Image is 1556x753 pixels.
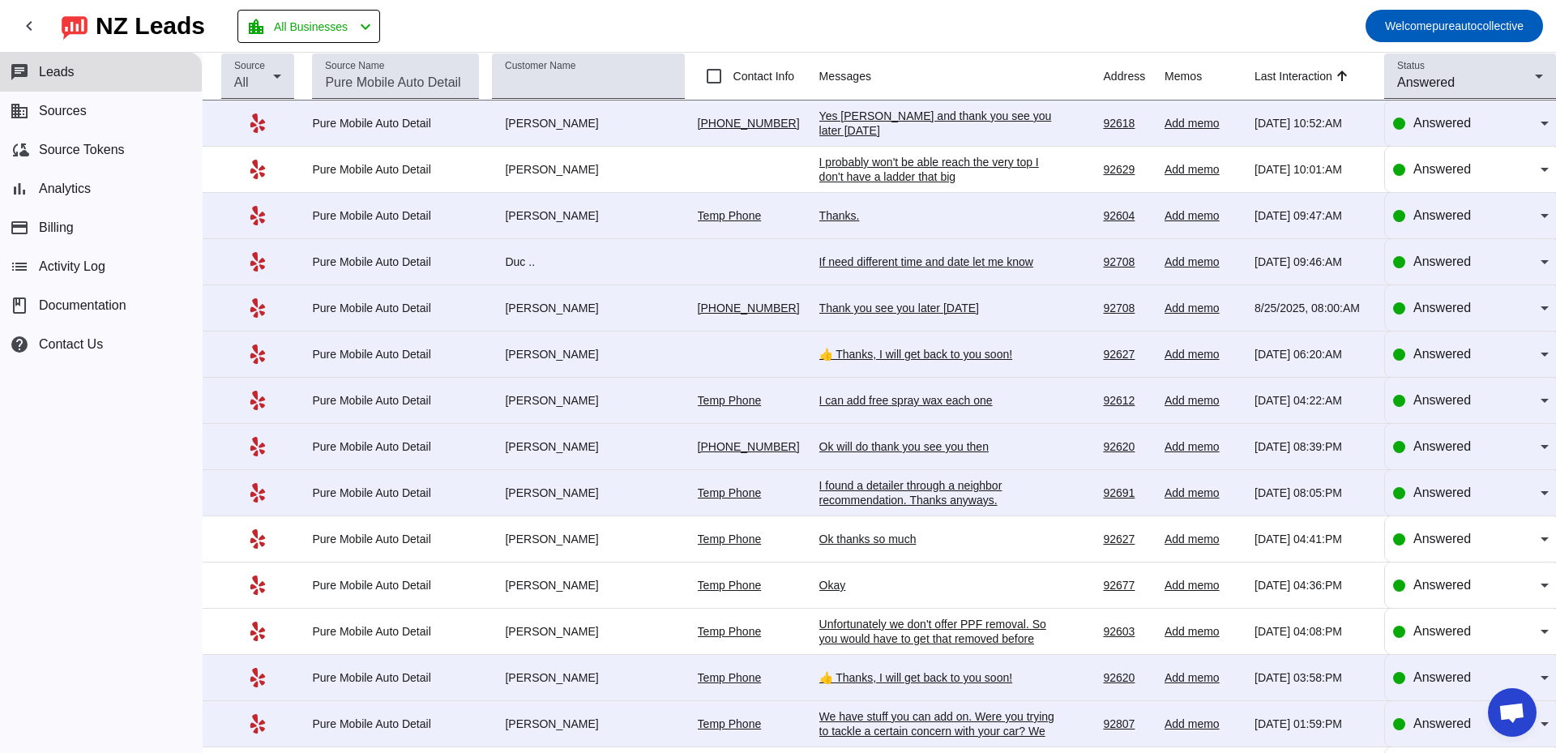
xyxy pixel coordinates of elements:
[325,61,384,71] mat-label: Source Name
[10,140,29,160] mat-icon: cloud_sync
[325,73,466,92] input: Pure Mobile Auto Detail
[1165,578,1242,593] div: Add memo
[234,61,265,71] mat-label: Source
[1366,10,1543,42] button: Welcomepureautocollective
[248,344,267,364] mat-icon: Yelp
[62,12,88,40] img: logo
[1103,439,1152,454] div: 92620
[39,220,74,235] span: Billing
[1103,578,1152,593] div: 92677
[234,75,249,89] span: All
[698,440,800,453] a: [PHONE_NUMBER]
[248,298,267,318] mat-icon: Yelp
[819,439,1062,454] div: Ok will do thank you see you then
[1165,53,1255,101] th: Memos
[10,179,29,199] mat-icon: bar_chart
[10,62,29,82] mat-icon: chat
[492,624,684,639] div: [PERSON_NAME]
[1103,255,1152,269] div: 92708
[248,437,267,456] mat-icon: Yelp
[10,257,29,276] mat-icon: list
[248,160,267,179] mat-icon: Yelp
[312,532,479,546] div: Pure Mobile Auto Detail
[312,717,479,731] div: Pure Mobile Auto Detail
[10,335,29,354] mat-icon: help
[492,717,684,731] div: [PERSON_NAME]
[39,104,87,118] span: Sources
[39,337,103,352] span: Contact Us
[1413,255,1471,268] span: Answered
[1255,486,1371,500] div: [DATE] 08:05:PM
[819,617,1062,690] div: Unfortunately we don't offer PPF removal. So you would have to get that removed before hand in or...
[492,393,684,408] div: [PERSON_NAME]
[1255,717,1371,731] div: [DATE] 01:59:PM
[1413,532,1471,545] span: Answered
[1165,301,1242,315] div: Add memo
[492,208,684,223] div: [PERSON_NAME]
[1165,255,1242,269] div: Add memo
[1413,393,1471,407] span: Answered
[492,578,684,593] div: [PERSON_NAME]
[1103,162,1152,177] div: 92629
[698,394,762,407] a: Temp Phone
[819,301,1062,315] div: Thank you see you later [DATE]
[1103,532,1152,546] div: 92627
[819,255,1062,269] div: If need different time and date let me know
[1165,717,1242,731] div: Add memo
[274,15,348,38] span: All Businesses
[819,393,1062,408] div: I can add free spray wax each one
[1255,255,1371,269] div: [DATE] 09:46:AM
[492,162,684,177] div: [PERSON_NAME]
[698,209,762,222] a: Temp Phone
[1165,670,1242,685] div: Add memo
[248,575,267,595] mat-icon: Yelp
[819,155,1062,184] div: I probably won't be able reach the very top I don't have a ladder that big
[1165,624,1242,639] div: Add memo
[248,206,267,225] mat-icon: Yelp
[819,578,1062,593] div: Okay
[819,208,1062,223] div: Thanks.
[492,116,684,130] div: [PERSON_NAME]
[312,347,479,362] div: Pure Mobile Auto Detail
[39,143,125,157] span: Source Tokens
[698,579,762,592] a: Temp Phone
[1255,578,1371,593] div: [DATE] 04:36:PM
[1165,347,1242,362] div: Add memo
[698,117,800,130] a: [PHONE_NUMBER]
[1413,347,1471,361] span: Answered
[1255,670,1371,685] div: [DATE] 03:58:PM
[1103,486,1152,500] div: 92691
[312,578,479,593] div: Pure Mobile Auto Detail
[1255,624,1371,639] div: [DATE] 04:08:PM
[248,483,267,503] mat-icon: Yelp
[1413,162,1471,176] span: Answered
[492,255,684,269] div: Duc ..
[39,182,91,196] span: Analytics
[312,439,479,454] div: Pure Mobile Auto Detail
[39,65,75,79] span: Leads
[39,298,126,313] span: Documentation
[1165,486,1242,500] div: Add memo
[492,532,684,546] div: [PERSON_NAME]
[39,259,105,274] span: Activity Log
[1413,670,1471,684] span: Answered
[1255,347,1371,362] div: [DATE] 06:20:AM
[1413,486,1471,499] span: Answered
[1103,347,1152,362] div: 92627
[1413,717,1471,730] span: Answered
[1103,717,1152,731] div: 92807
[1397,75,1455,89] span: Answered
[312,255,479,269] div: Pure Mobile Auto Detail
[1385,15,1524,37] span: pureautocollective
[1413,116,1471,130] span: Answered
[1165,162,1242,177] div: Add memo
[312,162,479,177] div: Pure Mobile Auto Detail
[248,668,267,687] mat-icon: Yelp
[312,393,479,408] div: Pure Mobile Auto Detail
[1413,439,1471,453] span: Answered
[1255,393,1371,408] div: [DATE] 04:22:AM
[698,533,762,545] a: Temp Phone
[1103,624,1152,639] div: 92603
[96,15,205,37] div: NZ Leads
[248,529,267,549] mat-icon: Yelp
